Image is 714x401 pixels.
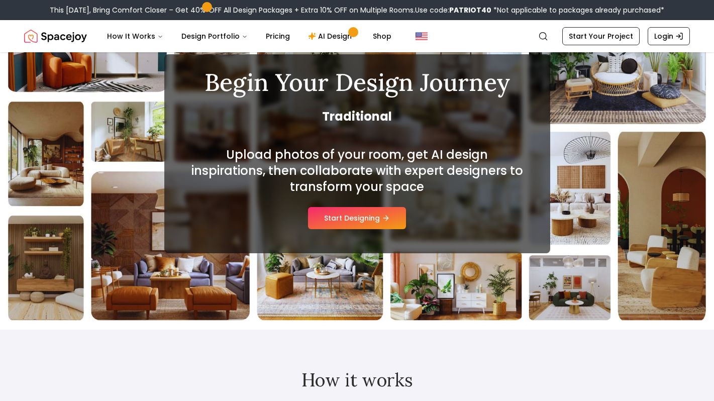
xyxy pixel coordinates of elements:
a: Login [648,27,690,45]
button: How It Works [99,26,171,46]
nav: Global [24,20,690,52]
span: Traditional [188,109,526,125]
h2: Upload photos of your room, get AI design inspirations, then collaborate with expert designers to... [188,147,526,195]
span: *Not applicable to packages already purchased* [491,5,664,15]
a: AI Design [300,26,363,46]
a: Shop [365,26,399,46]
nav: Main [99,26,399,46]
a: Spacejoy [24,26,87,46]
img: Spacejoy Logo [24,26,87,46]
h2: How it works [52,370,663,390]
button: Design Portfolio [173,26,256,46]
div: This [DATE], Bring Comfort Closer – Get 40% OFF All Design Packages + Extra 10% OFF on Multiple R... [50,5,664,15]
a: Start Your Project [562,27,640,45]
button: Start Designing [308,207,406,229]
span: Use code: [415,5,491,15]
img: United States [416,30,428,42]
h1: Begin Your Design Journey [188,70,526,94]
a: Pricing [258,26,298,46]
b: PATRIOT40 [449,5,491,15]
